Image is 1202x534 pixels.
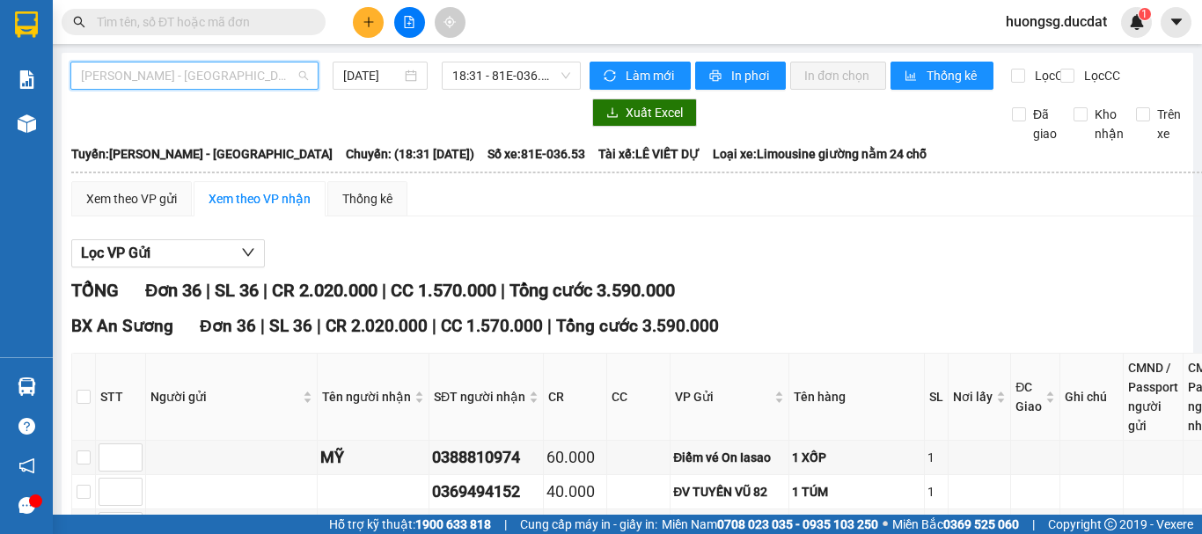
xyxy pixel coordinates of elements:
[96,354,146,441] th: STT
[675,387,771,406] span: VP Gửi
[145,280,202,301] span: Đơn 36
[429,441,544,475] td: 0388810974
[343,66,401,85] input: 15/08/2025
[790,62,886,90] button: In đơn chọn
[606,106,619,121] span: download
[520,515,657,534] span: Cung cấp máy in - giấy in:
[943,517,1019,531] strong: 0369 525 060
[1150,105,1188,143] span: Trên xe
[73,16,85,28] span: search
[317,316,321,336] span: |
[927,66,979,85] span: Thống kê
[403,16,415,28] span: file-add
[215,280,259,301] span: SL 36
[353,7,384,38] button: plus
[435,7,465,38] button: aim
[429,475,544,509] td: 0369494152
[318,441,429,475] td: MỸ
[71,280,119,301] span: TỔNG
[604,69,619,84] span: sync
[792,482,921,501] div: 1 TÚM
[263,280,268,301] span: |
[671,441,789,475] td: Điểm vé On Iasao
[415,517,491,531] strong: 1900 633 818
[547,316,552,336] span: |
[556,316,719,336] span: Tổng cước 3.590.000
[487,144,585,164] span: Số xe: 81E-036.53
[18,70,36,89] img: solution-icon
[626,66,677,85] span: Làm mới
[1032,515,1035,534] span: |
[1088,105,1131,143] span: Kho nhận
[432,479,540,504] div: 0369494152
[546,445,604,470] div: 60.000
[272,280,377,301] span: CR 2.020.000
[1028,66,1074,85] span: Lọc CR
[260,316,265,336] span: |
[320,445,426,470] div: MỸ
[363,16,375,28] span: plus
[15,11,38,38] img: logo-vxr
[1128,358,1178,435] div: CMND / Passport người gửi
[81,242,150,264] span: Lọc VP Gửi
[432,316,436,336] span: |
[731,66,772,85] span: In phơi
[441,316,543,336] span: CC 1.570.000
[18,377,36,396] img: warehouse-icon
[592,99,697,127] button: downloadXuất Excel
[626,103,683,122] span: Xuất Excel
[452,62,570,89] span: 18:31 - 81E-036.53
[18,114,36,133] img: warehouse-icon
[1169,14,1184,30] span: caret-down
[342,189,392,208] div: Thống kê
[789,354,925,441] th: Tên hàng
[346,144,474,164] span: Chuyến: (18:31 [DATE])
[209,189,311,208] div: Xem theo VP nhận
[662,515,878,534] span: Miền Nam
[925,354,949,441] th: SL
[200,316,256,336] span: Đơn 36
[590,62,691,90] button: syncLàm mới
[1141,8,1147,20] span: 1
[1077,66,1123,85] span: Lọc CC
[97,12,304,32] input: Tìm tên, số ĐT hoặc mã đơn
[1104,518,1117,530] span: copyright
[269,316,312,336] span: SL 36
[432,445,540,470] div: 0388810974
[394,7,425,38] button: file-add
[792,448,921,467] div: 1 XỐP
[717,517,878,531] strong: 0708 023 035 - 0935 103 250
[1026,105,1064,143] span: Đã giao
[927,448,945,467] div: 1
[891,62,993,90] button: bar-chartThống kê
[382,280,386,301] span: |
[1015,377,1042,416] span: ĐC Giao
[18,457,35,474] span: notification
[443,16,456,28] span: aim
[709,69,724,84] span: printer
[241,245,255,260] span: down
[1060,354,1124,441] th: Ghi chú
[509,280,675,301] span: Tổng cước 3.590.000
[18,497,35,514] span: message
[883,521,888,528] span: ⚪️
[695,62,786,90] button: printerIn phơi
[71,239,265,267] button: Lọc VP Gửi
[329,515,491,534] span: Hỗ trợ kỹ thuật:
[71,147,333,161] b: Tuyến: [PERSON_NAME] - [GEOGRAPHIC_DATA]
[598,144,700,164] span: Tài xế: LÊ VIẾT DỰ
[905,69,920,84] span: bar-chart
[544,354,607,441] th: CR
[18,418,35,435] span: question-circle
[434,387,525,406] span: SĐT người nhận
[927,482,945,501] div: 1
[322,387,411,406] span: Tên người nhận
[546,479,604,504] div: 40.000
[713,144,927,164] span: Loại xe: Limousine giường nằm 24 chỗ
[1129,14,1145,30] img: icon-new-feature
[326,316,428,336] span: CR 2.020.000
[673,482,786,501] div: ĐV TUYẾN VŨ 82
[892,515,1019,534] span: Miền Bắc
[501,280,505,301] span: |
[206,280,210,301] span: |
